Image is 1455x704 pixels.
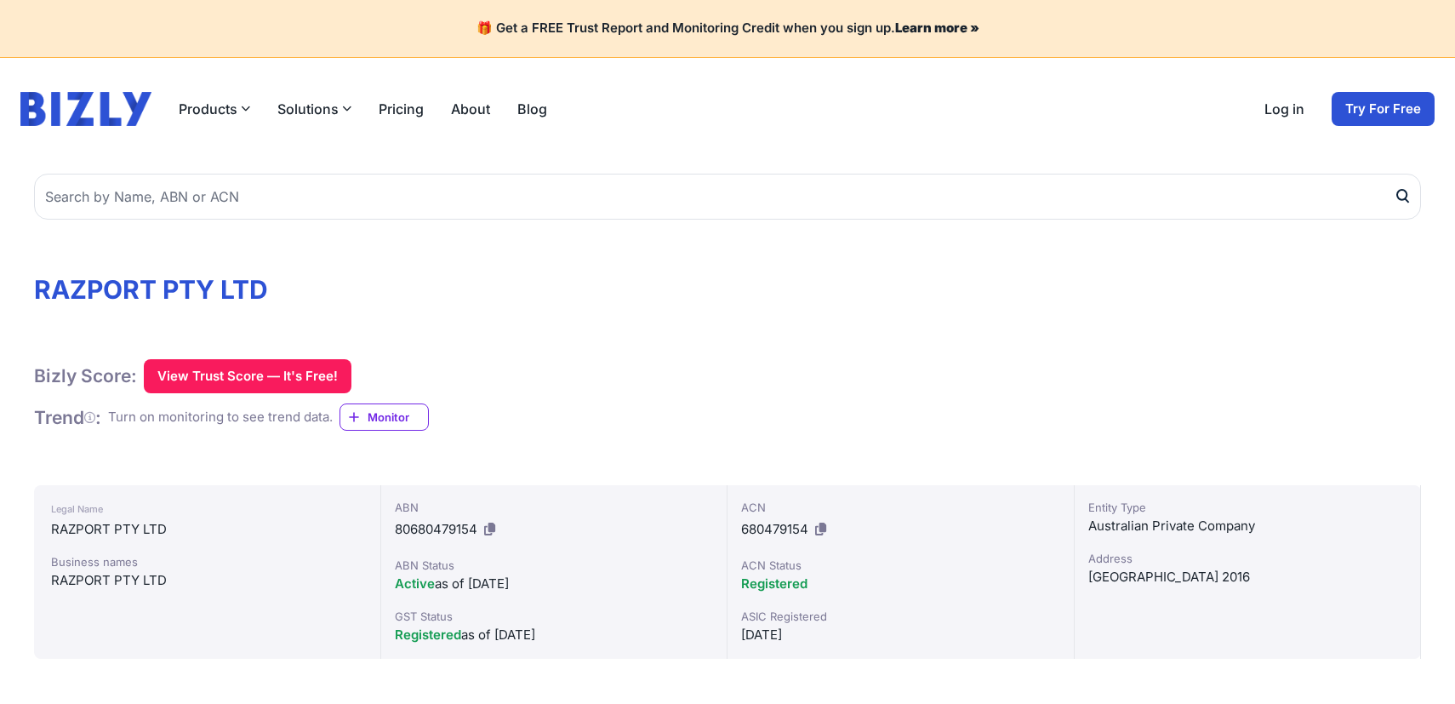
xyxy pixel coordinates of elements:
[395,575,435,592] span: Active
[395,574,714,594] div: as of [DATE]
[144,359,351,393] button: View Trust Score — It's Free!
[741,625,1060,645] div: [DATE]
[895,20,979,36] a: Learn more »
[34,364,137,387] h1: Bizly Score:
[277,99,351,119] button: Solutions
[1264,99,1304,119] a: Log in
[34,174,1421,220] input: Search by Name, ABN or ACN
[395,521,477,537] span: 80680479154
[1088,499,1407,516] div: Entity Type
[395,608,714,625] div: GST Status
[395,627,461,643] span: Registered
[34,406,101,429] h1: Trend :
[741,499,1060,516] div: ACN
[451,99,490,119] a: About
[339,404,429,431] a: Monitor
[51,553,363,570] div: Business names
[20,20,1435,37] h4: 🎁 Get a FREE Trust Report and Monitoring Credit when you sign up.
[741,608,1060,625] div: ASIC Registered
[51,499,363,519] div: Legal Name
[395,557,714,574] div: ABN Status
[1088,516,1407,536] div: Australian Private Company
[108,408,333,427] div: Turn on monitoring to see trend data.
[395,499,714,516] div: ABN
[741,575,807,592] span: Registered
[368,409,428,426] span: Monitor
[741,557,1060,574] div: ACN Status
[51,570,363,591] div: RAZPORT PTY LTD
[741,521,808,537] span: 680479154
[34,274,1421,305] h1: RAZPORT PTY LTD
[517,99,547,119] a: Blog
[379,99,424,119] a: Pricing
[395,625,714,645] div: as of [DATE]
[179,99,250,119] button: Products
[51,519,363,540] div: RAZPORT PTY LTD
[1088,567,1407,587] div: [GEOGRAPHIC_DATA] 2016
[1088,550,1407,567] div: Address
[1332,92,1435,126] a: Try For Free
